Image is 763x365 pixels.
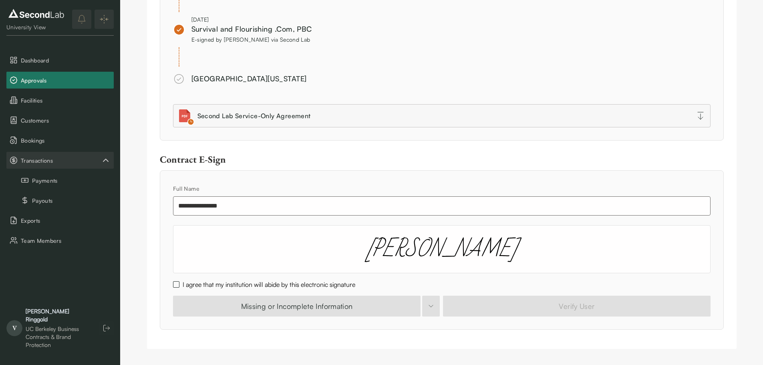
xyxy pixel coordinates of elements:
button: Approvals [6,72,114,89]
span: Team Members [21,236,111,245]
span: Customers [21,116,111,125]
span: V [6,320,22,336]
div: UC Berkeley Business Contracts & Brand Protection [26,325,91,349]
div: University View [6,23,66,31]
button: Facilities [6,92,114,109]
span: Dashboard [21,56,111,65]
div: [GEOGRAPHIC_DATA][US_STATE] [191,73,307,84]
img: approved [173,73,185,85]
span: Facilities [21,96,111,105]
button: Team Members [6,232,114,249]
div: Contract E-Sign [160,153,724,165]
div: [PERSON_NAME] Ringgold [26,307,91,323]
button: Log out [99,321,114,335]
span: Exports [21,216,111,225]
button: Dashboard [6,52,114,69]
span: Transactions [21,156,101,165]
a: Attachment icon for pdfCheck icon for pdfSecond Lab Service-Only Agreement [173,104,711,127]
button: Payouts [6,192,114,209]
button: Customers [6,112,114,129]
label: Full Name [173,185,200,192]
div: Transactions sub items [6,152,114,169]
button: Expand/Collapse sidebar [95,10,114,29]
span: Bookings [21,136,111,145]
button: update-status [421,296,440,317]
button: Missing or Incomplete Information [173,296,421,317]
div: Second Lab Service-Only Agreement [197,111,311,121]
label: I agree that my institution will abide by this electronic signature [183,280,355,289]
span: Approvals [21,76,111,85]
button: Exports [6,212,114,229]
div: [DATE] [191,15,312,24]
img: pending_uni_approve [173,24,185,36]
button: notifications [72,10,91,29]
div: Survival and Flourishing .Com, PBC [191,24,312,34]
button: Bookings [6,132,114,149]
button: Payments [6,172,114,189]
img: Attachment icon for pdf [178,109,191,122]
img: Check icon for pdf [187,118,194,125]
button: update-status [422,296,440,317]
div: [PERSON_NAME] [173,225,711,273]
span: E-signed by [PERSON_NAME] via Second Lab [191,36,310,43]
img: logo [6,7,66,20]
button: Transactions [6,152,114,169]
